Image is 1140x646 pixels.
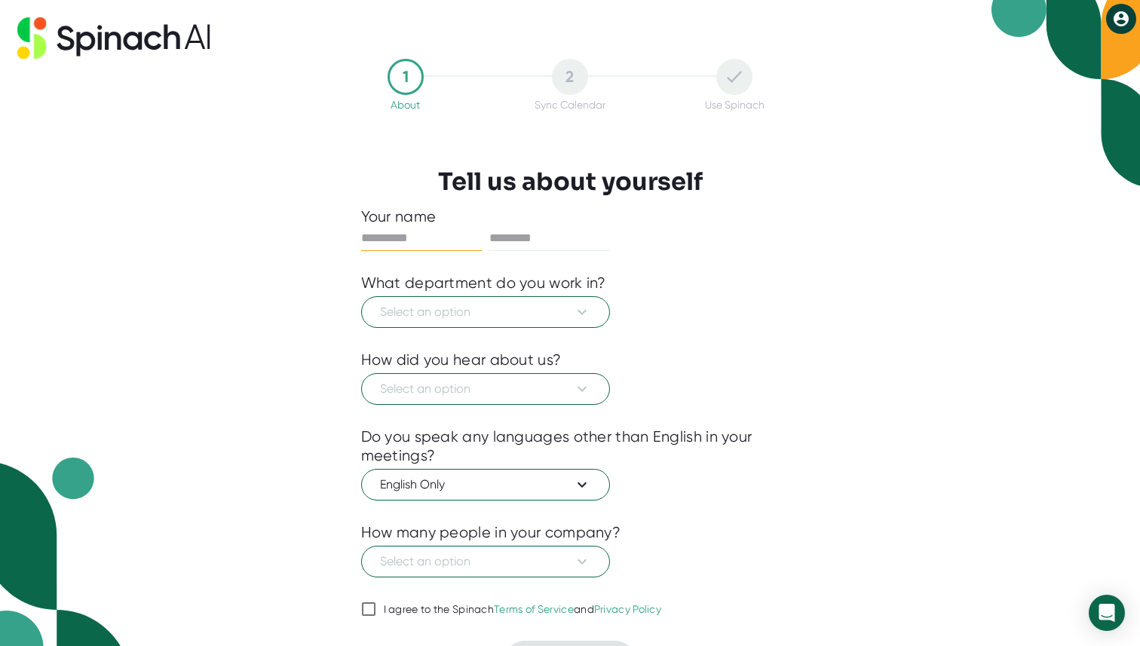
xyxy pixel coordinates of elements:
[388,59,424,95] div: 1
[438,167,703,196] h3: Tell us about yourself
[552,59,588,95] div: 2
[380,380,591,398] span: Select an option
[380,303,591,321] span: Select an option
[380,553,591,571] span: Select an option
[361,523,621,542] div: How many people in your company?
[391,99,420,111] div: About
[361,546,610,577] button: Select an option
[361,351,562,369] div: How did you hear about us?
[535,99,605,111] div: Sync Calendar
[494,603,574,615] a: Terms of Service
[361,469,610,501] button: English Only
[361,274,606,292] div: What department do you work in?
[361,207,780,226] div: Your name
[361,373,610,405] button: Select an option
[380,476,591,494] span: English Only
[1089,595,1125,631] div: Open Intercom Messenger
[361,427,780,465] div: Do you speak any languages other than English in your meetings?
[594,603,661,615] a: Privacy Policy
[705,99,765,111] div: Use Spinach
[384,603,662,617] div: I agree to the Spinach and
[361,296,610,328] button: Select an option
